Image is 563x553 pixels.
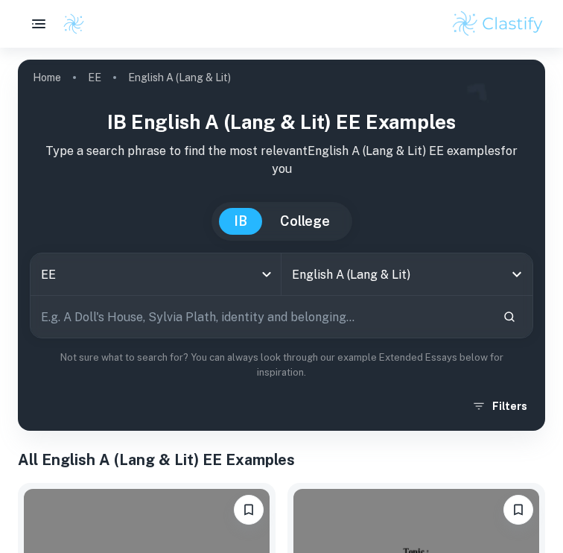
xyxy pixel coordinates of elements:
button: Please log in to bookmark exemplars [503,495,533,525]
a: Home [33,67,61,88]
div: EE [31,253,281,295]
h1: All English A (Lang & Lit) EE Examples [18,449,545,471]
p: Type a search phrase to find the most relevant English A (Lang & Lit) EE examples for you [30,142,533,178]
a: EE [88,67,101,88]
img: Clastify logo [451,9,545,39]
button: IB [219,208,262,235]
input: E.g. A Doll's House, Sylvia Plath, identity and belonging... [31,296,491,338]
button: Search [497,304,522,329]
button: Open [506,264,527,285]
p: English A (Lang & Lit) [128,69,231,86]
button: College [265,208,345,235]
button: Filters [468,393,533,420]
a: Clastify logo [54,13,85,35]
button: Please log in to bookmark exemplars [234,495,264,525]
h1: IB English A (Lang & Lit) EE examples [30,107,533,136]
img: profile cover [18,60,545,431]
p: Not sure what to search for? You can always look through our example Extended Essays below for in... [30,350,533,381]
img: Clastify logo [63,13,85,35]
